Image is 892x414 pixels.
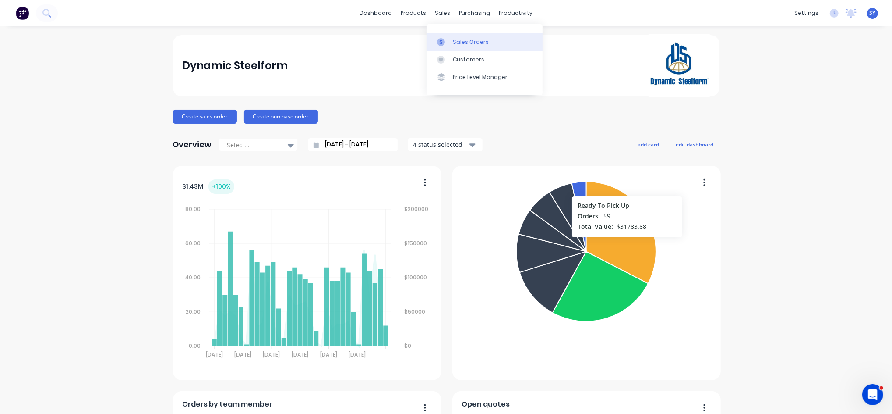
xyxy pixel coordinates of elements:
div: products [396,7,430,20]
button: Create purchase order [244,110,318,124]
img: Dynamic Steelform [649,34,710,97]
div: purchasing [455,7,494,20]
span: Orders by team member [182,399,272,410]
button: Create sales order [173,110,237,124]
button: edit dashboard [670,139,719,150]
tspan: [DATE] [234,351,251,359]
tspan: 80.00 [185,205,201,213]
tspan: 40.00 [185,274,201,281]
a: Price Level Manager [427,68,543,86]
div: Price Level Manager [453,73,508,81]
a: Customers [427,51,543,68]
tspan: [DATE] [320,351,337,359]
div: Customers [453,56,484,64]
div: sales [430,7,455,20]
tspan: $200000 [405,205,429,213]
a: Sales Orders [427,33,543,50]
span: SY [870,9,876,17]
a: dashboard [355,7,396,20]
div: Dynamic Steelform [182,57,288,75]
tspan: [DATE] [263,351,280,359]
div: $ 1.43M [182,179,234,194]
tspan: $50000 [405,308,426,316]
tspan: [DATE] [292,351,309,359]
div: settings [790,7,823,20]
tspan: 60.00 [185,239,201,247]
tspan: 20.00 [186,308,201,316]
div: + 100 % [208,179,234,194]
tspan: [DATE] [349,351,366,359]
iframe: Intercom live chat [862,384,883,405]
span: Open quotes [462,399,510,410]
button: 4 status selected [408,138,483,151]
tspan: $150000 [405,239,427,247]
div: Sales Orders [453,38,489,46]
div: Overview [173,136,212,153]
tspan: 0.00 [189,343,201,350]
img: Factory [16,7,29,20]
div: productivity [494,7,537,20]
button: add card [632,139,665,150]
tspan: [DATE] [206,351,223,359]
div: 4 status selected [413,140,468,149]
tspan: $100000 [405,274,427,281]
tspan: $0 [405,343,412,350]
